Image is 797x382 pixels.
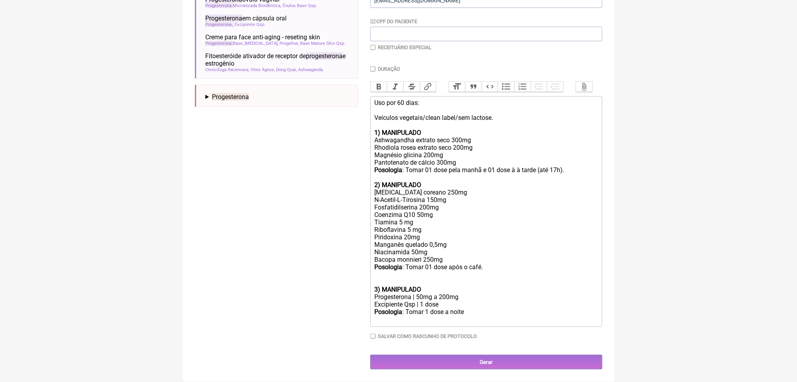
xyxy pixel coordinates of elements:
span: Progesterona [206,3,233,8]
span: Cimicifuga Racemosa [206,67,250,72]
div: : Tomar 1 dose a noite ㅤ [374,308,598,324]
div: [MEDICAL_DATA] coreano 250mg N-Acetil-L-Tirosina 150mg Fosfatidilserina 200mg Coenzima Q10 50mg T... [374,181,598,286]
span: Creme para face anti-aging - reseting skin [206,33,320,41]
div: Uso por 60 dias: Veículos vegetais/clean label/sem lactose. Ashwagandha extrato seco 300mg Rhodio... [374,99,598,181]
button: Numbers [514,82,531,92]
span: Base [206,41,244,46]
span: Base Mature Skin Qsp [300,41,346,46]
span: Excipiente Qsp [235,22,266,27]
span: Micronizada Bioidêntica [206,3,282,8]
span: Progesterona [206,41,233,46]
button: Italic [387,82,403,92]
strong: Posologia [374,263,402,271]
span: Progeline [280,41,299,46]
span: Vitex Agnus [251,67,275,72]
span: [MEDICAL_DATA] [245,41,279,46]
button: Decrease Level [531,82,547,92]
span: Fitoesteróide ativador de receptor de e estrogênio [206,52,352,67]
label: Duração [378,66,400,72]
button: Heading [449,82,466,92]
span: Progesterona [206,15,243,22]
span: Progesterona [206,22,233,27]
button: Bullets [498,82,514,92]
button: Attach Files [576,82,593,92]
input: Gerar [370,355,602,369]
strong: 2) MANIPULADO [374,181,421,189]
button: Code [482,82,498,92]
label: Salvar como rascunho de Protocolo [378,333,477,339]
strong: 3) MANIPULADO [374,286,421,293]
strong: Posologia [374,166,402,174]
div: Excipiente Qsp | 1 dose [374,301,598,308]
span: Progesterona [212,93,249,101]
button: Strikethrough [403,82,420,92]
button: Increase Level [547,82,563,92]
span: progesterona [306,52,343,60]
span: em cápsula oral [206,15,287,22]
button: Quote [465,82,482,92]
summary: Progesterona [206,93,352,101]
button: Bold [371,82,387,92]
strong: 1) MANIPULADO [374,129,421,136]
label: CPF do Paciente [370,18,418,24]
div: Progesterona | 50mg a 200mg [374,293,598,301]
button: Link [420,82,436,92]
label: Receituário Especial [378,44,431,50]
span: Ashwaganda [298,67,324,72]
span: Óvulos Base Qsp [283,3,317,8]
span: Dong Quai [276,67,297,72]
strong: Posologia [374,308,402,316]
